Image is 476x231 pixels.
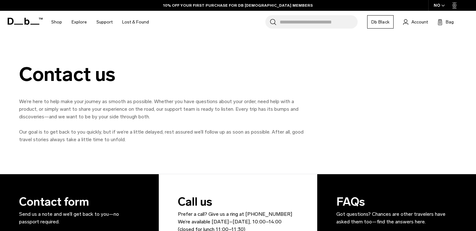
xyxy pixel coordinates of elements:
[163,3,313,8] a: 10% OFF YOUR FIRST PURCHASE FOR DB [DEMOGRAPHIC_DATA] MEMBERS
[367,15,394,29] a: Db Black
[19,98,305,121] p: We’re here to help make your journey as smooth as possible. Whether you have questions about your...
[336,193,451,226] h3: FAQs
[411,19,428,25] span: Account
[19,64,305,85] div: Contact us
[72,11,87,33] a: Explore
[446,19,454,25] span: Bag
[336,210,451,226] p: Got questions? Chances are other travelers have asked them too—find the answers here.
[19,210,134,226] p: Send us a note and we’ll get back to you—no passport required.
[403,18,428,26] a: Account
[122,11,149,33] a: Lost & Found
[437,18,454,26] button: Bag
[51,11,62,33] a: Shop
[96,11,113,33] a: Support
[46,11,154,33] nav: Main Navigation
[19,193,134,226] h3: Contact form
[19,128,305,143] p: Our goal is to get back to you quickly, but if we’re a little delayed, rest assured we’ll follow ...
